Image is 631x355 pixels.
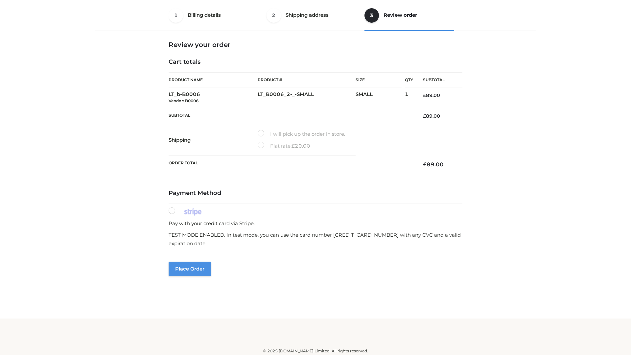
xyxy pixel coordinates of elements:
span: £ [423,161,427,168]
button: Place order [169,262,211,276]
th: Shipping [169,124,258,156]
th: Subtotal [169,108,413,124]
h4: Payment Method [169,190,462,197]
p: TEST MODE ENABLED. In test mode, you can use the card number [CREDIT_CARD_NUMBER] with any CVC an... [169,231,462,248]
th: Size [356,73,402,87]
bdi: 89.00 [423,92,440,98]
label: I will pick up the order in store. [258,130,345,138]
th: Product Name [169,72,258,87]
p: Pay with your credit card via Stripe. [169,219,462,228]
span: £ [423,92,426,98]
th: Order Total [169,156,413,173]
span: £ [423,113,426,119]
td: 1 [405,87,413,108]
label: Flat rate: [258,142,310,150]
span: £ [292,143,295,149]
td: LT_b-B0006 [169,87,258,108]
h4: Cart totals [169,59,462,66]
td: SMALL [356,87,405,108]
bdi: 89.00 [423,161,444,168]
th: Product # [258,72,356,87]
th: Subtotal [413,73,462,87]
th: Qty [405,72,413,87]
small: Vendor: B0006 [169,98,199,103]
td: LT_B0006_2-_-SMALL [258,87,356,108]
h3: Review your order [169,41,462,49]
bdi: 20.00 [292,143,310,149]
bdi: 89.00 [423,113,440,119]
div: © 2025 [DOMAIN_NAME] Limited. All rights reserved. [98,348,533,354]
